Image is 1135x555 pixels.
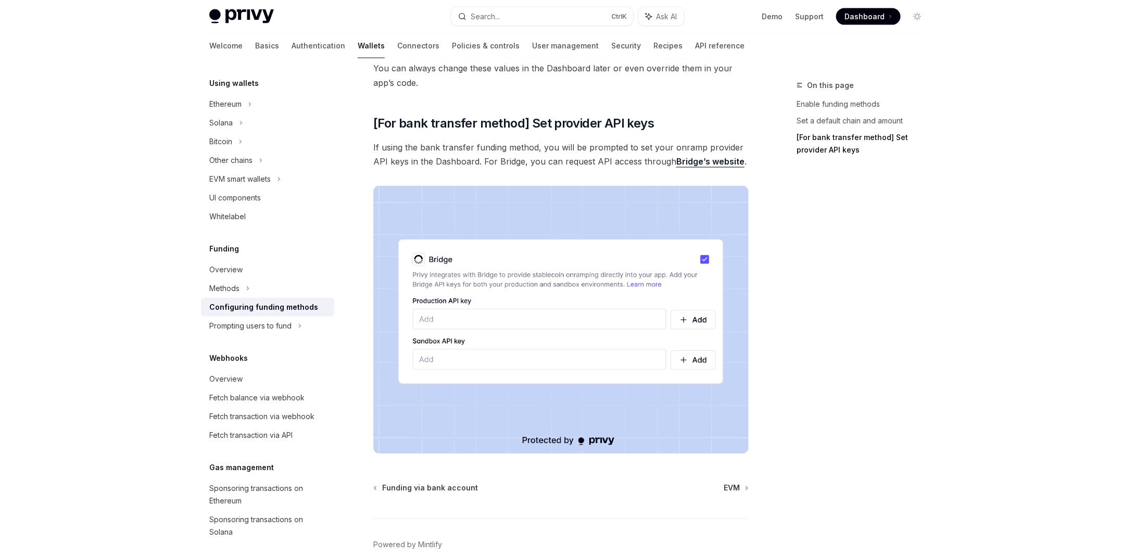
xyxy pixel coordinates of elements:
[724,483,748,494] a: EVM
[653,33,683,58] a: Recipes
[201,388,334,407] a: Fetch balance via webhook
[201,370,334,388] a: Overview
[255,33,279,58] a: Basics
[638,7,684,26] button: Ask AI
[201,207,334,226] a: Whitelabel
[209,154,253,167] div: Other chains
[724,483,740,494] span: EVM
[656,11,677,22] span: Ask AI
[611,12,627,21] span: Ctrl K
[201,426,334,445] a: Fetch transaction via API
[292,33,345,58] a: Authentication
[209,410,314,423] div: Fetch transaction via webhook
[676,157,745,168] a: Bridge’s website
[451,7,633,26] button: Search...CtrlK
[209,301,318,313] div: Configuring funding methods
[209,513,328,538] div: Sponsoring transactions on Solana
[201,407,334,426] a: Fetch transaction via webhook
[209,173,271,185] div: EVM smart wallets
[836,8,901,25] a: Dashboard
[373,115,654,132] span: [For bank transfer method] Set provider API keys
[532,33,599,58] a: User management
[201,298,334,317] a: Configuring funding methods
[209,33,243,58] a: Welcome
[397,33,439,58] a: Connectors
[209,352,248,364] h5: Webhooks
[209,263,243,276] div: Overview
[209,282,239,295] div: Methods
[762,11,783,22] a: Demo
[797,129,934,158] a: [For bank transfer method] Set provider API keys
[209,243,239,255] h5: Funding
[209,77,259,90] h5: Using wallets
[471,10,500,23] div: Search...
[373,186,749,454] img: Bridge keys PNG
[209,482,328,507] div: Sponsoring transactions on Ethereum
[611,33,641,58] a: Security
[201,188,334,207] a: UI components
[209,461,274,474] h5: Gas management
[797,112,934,129] a: Set a default chain and amount
[209,98,242,110] div: Ethereum
[844,11,885,22] span: Dashboard
[209,373,243,385] div: Overview
[201,510,334,541] a: Sponsoring transactions on Solana
[209,429,293,442] div: Fetch transaction via API
[807,79,854,92] span: On this page
[795,11,824,22] a: Support
[382,483,478,494] span: Funding via bank account
[209,135,232,148] div: Bitcoin
[209,392,305,404] div: Fetch balance via webhook
[358,33,385,58] a: Wallets
[695,33,745,58] a: API reference
[201,260,334,279] a: Overview
[209,210,246,223] div: Whitelabel
[373,61,749,90] span: You can always change these values in the Dashboard later or even override them in your app’s code.
[201,479,334,510] a: Sponsoring transactions on Ethereum
[209,320,292,332] div: Prompting users to fund
[209,117,233,129] div: Solana
[209,9,274,24] img: light logo
[209,192,261,204] div: UI components
[797,96,934,112] a: Enable funding methods
[909,8,926,25] button: Toggle dark mode
[452,33,520,58] a: Policies & controls
[374,483,478,494] a: Funding via bank account
[373,140,749,169] span: If using the bank transfer funding method, you will be prompted to set your onramp provider API k...
[373,540,442,550] a: Powered by Mintlify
